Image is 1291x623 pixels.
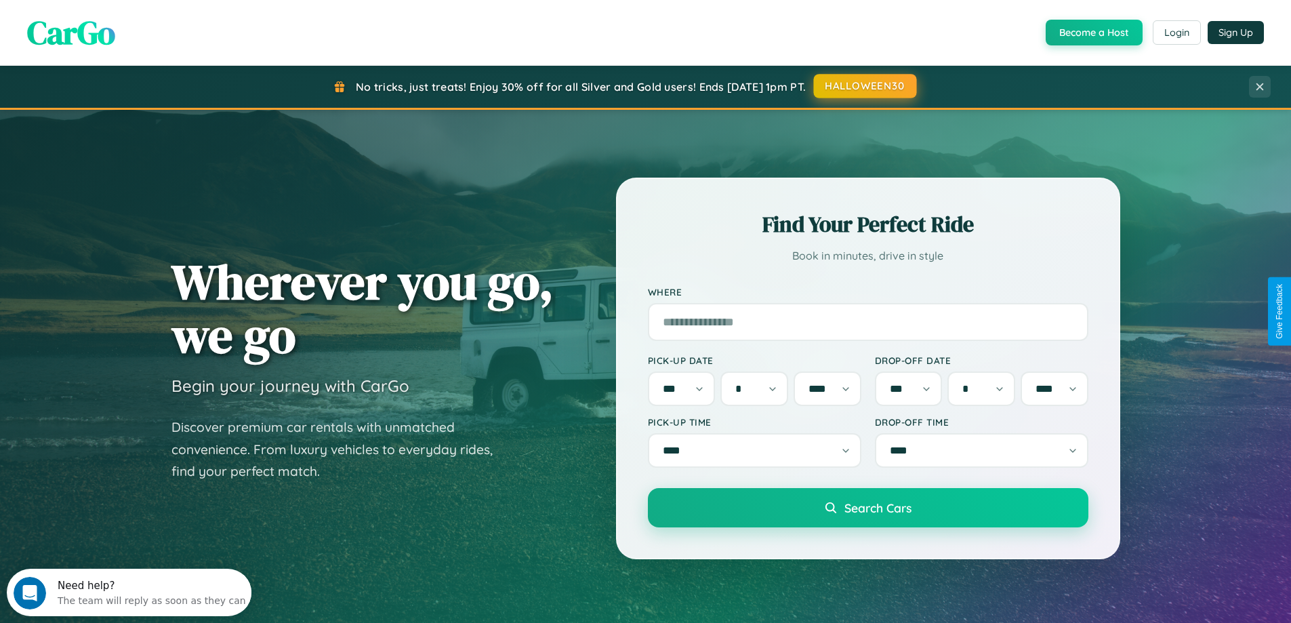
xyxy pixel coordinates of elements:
[27,10,115,55] span: CarGo
[5,5,252,43] div: Open Intercom Messenger
[648,246,1088,266] p: Book in minutes, drive in style
[51,22,239,37] div: The team will reply as soon as they can
[171,416,510,483] p: Discover premium car rentals with unmatched convenience. From luxury vehicles to everyday rides, ...
[1046,20,1143,45] button: Become a Host
[648,416,861,428] label: Pick-up Time
[648,209,1088,239] h2: Find Your Perfect Ride
[14,577,46,609] iframe: Intercom live chat
[875,416,1088,428] label: Drop-off Time
[356,80,806,94] span: No tricks, just treats! Enjoy 30% off for all Silver and Gold users! Ends [DATE] 1pm PT.
[844,500,911,515] span: Search Cars
[1275,284,1284,339] div: Give Feedback
[875,355,1088,366] label: Drop-off Date
[1208,21,1264,44] button: Sign Up
[1153,20,1201,45] button: Login
[171,376,409,396] h3: Begin your journey with CarGo
[7,569,251,616] iframe: Intercom live chat discovery launcher
[51,12,239,22] div: Need help?
[814,74,917,98] button: HALLOWEEN30
[171,255,554,362] h1: Wherever you go, we go
[648,286,1088,298] label: Where
[648,488,1088,527] button: Search Cars
[648,355,861,366] label: Pick-up Date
